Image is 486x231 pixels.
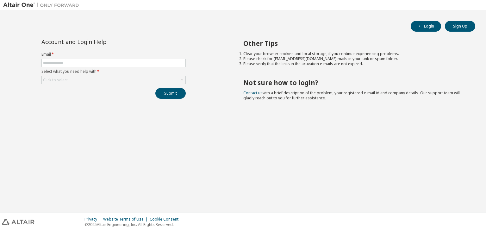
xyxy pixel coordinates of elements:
button: Submit [155,88,186,99]
div: Account and Login Help [41,39,157,44]
p: © 2025 Altair Engineering, Inc. All Rights Reserved. [84,222,182,227]
div: Click to select [42,76,185,84]
div: Cookie Consent [150,217,182,222]
label: Select what you need help with [41,69,186,74]
li: Clear your browser cookies and local storage, if you continue experiencing problems. [243,51,464,56]
div: Website Terms of Use [103,217,150,222]
button: Sign Up [445,21,475,32]
img: altair_logo.svg [2,219,34,225]
button: Login [411,21,441,32]
span: with a brief description of the problem, your registered e-mail id and company details. Our suppo... [243,90,460,101]
div: Click to select [43,78,68,83]
h2: Not sure how to login? [243,78,464,87]
div: Privacy [84,217,103,222]
h2: Other Tips [243,39,464,47]
li: Please check for [EMAIL_ADDRESS][DOMAIN_NAME] mails in your junk or spam folder. [243,56,464,61]
a: Contact us [243,90,263,96]
img: Altair One [3,2,82,8]
li: Please verify that the links in the activation e-mails are not expired. [243,61,464,66]
label: Email [41,52,186,57]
